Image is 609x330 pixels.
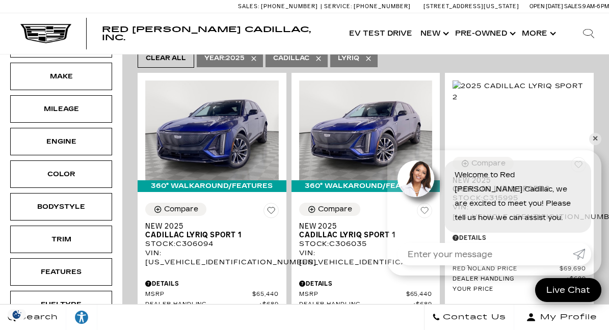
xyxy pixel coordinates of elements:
[138,180,286,191] div: 360° WalkAround/Features
[145,301,279,309] a: Dealer Handling $689
[36,103,87,115] div: Mileage
[66,305,97,330] a: Explore your accessibility options
[453,80,586,103] img: 2025 Cadillac LYRIQ Sport 2
[324,3,352,10] span: Service:
[145,301,259,309] span: Dealer Handling
[5,309,29,320] img: Opt-Out Icon
[164,205,198,214] div: Compare
[145,279,279,288] div: Pricing Details - New 2025 Cadillac LYRIQ Sport 1
[568,13,609,54] div: Search
[5,309,29,320] section: Click to Open Cookie Consent Modal
[36,169,87,180] div: Color
[338,52,359,65] span: LYRIQ
[36,266,87,278] div: Features
[10,193,112,221] div: BodystyleBodystyle
[36,136,87,147] div: Engine
[299,203,360,216] button: Compare Vehicle
[518,13,558,54] button: More
[299,291,433,298] a: MSRP $65,440
[36,201,87,212] div: Bodystyle
[10,95,112,123] div: MileageMileage
[102,24,311,42] span: Red [PERSON_NAME] Cadillac, Inc.
[145,222,279,239] a: New 2025Cadillac LYRIQ Sport 1
[529,3,563,10] span: Open [DATE]
[564,3,582,10] span: Sales:
[204,52,245,65] span: 2025
[263,203,279,222] button: Save Vehicle
[541,284,595,296] span: Live Chat
[145,80,279,180] img: 2025 Cadillac LYRIQ Sport 1
[238,4,321,9] a: Sales: [PHONE_NUMBER]
[252,291,279,298] span: $65,440
[345,13,416,54] a: EV Test Drive
[145,291,252,298] span: MSRP
[354,3,411,10] span: [PHONE_NUMBER]
[145,239,279,249] div: Stock : C306094
[299,222,433,239] a: New 2025Cadillac LYRIQ Sport 1
[10,258,112,286] div: FeaturesFeatures
[36,71,87,82] div: Make
[514,305,609,330] button: Open user profile menu
[321,4,413,9] a: Service: [PHONE_NUMBER]
[413,301,433,309] span: $689
[444,160,591,233] div: Welcome to Red [PERSON_NAME] Cadillac, we are excited to meet you! Please tell us how we can assi...
[582,3,609,10] span: 9 AM-6 PM
[453,276,586,283] a: Dealer Handling $689
[416,13,451,54] a: New
[536,310,597,324] span: My Profile
[398,160,434,197] img: Agent profile photo
[10,128,112,155] div: EngineEngine
[273,52,309,65] span: Cadillac
[259,301,279,309] span: $689
[573,243,591,265] a: Submit
[318,205,352,214] div: Compare
[10,291,112,318] div: FueltypeFueltype
[36,234,87,245] div: Trim
[20,24,71,43] img: Cadillac Dark Logo with Cadillac White Text
[299,231,425,239] span: Cadillac LYRIQ Sport 1
[299,301,433,309] a: Dealer Handling $689
[299,239,433,249] div: Stock : C306035
[10,63,112,90] div: MakeMake
[145,249,279,267] div: VIN: [US_VEHICLE_IDENTIFICATION_NUMBER]
[453,276,566,283] span: Dealer Handling
[204,54,226,62] span: Year :
[299,279,433,288] div: Pricing Details - New 2025 Cadillac LYRIQ Sport 1
[36,299,87,310] div: Fueltype
[453,286,586,293] a: Your Price $70,379
[453,286,561,293] span: Your Price
[292,180,440,191] div: 360° WalkAround/Features
[145,203,206,216] button: Compare Vehicle
[440,310,506,324] span: Contact Us
[10,226,112,253] div: TrimTrim
[10,160,112,188] div: ColorColor
[145,222,271,231] span: New 2025
[145,291,279,298] a: MSRP $65,440
[146,52,186,65] span: Clear All
[102,25,335,42] a: Red [PERSON_NAME] Cadillac, Inc.
[238,3,259,10] span: Sales:
[423,3,519,10] a: [STREET_ADDRESS][US_STATE]
[299,301,413,309] span: Dealer Handling
[299,80,433,180] img: 2025 Cadillac LYRIQ Sport 1
[398,243,573,265] input: Enter your message
[406,291,433,298] span: $65,440
[66,310,97,325] div: Explore your accessibility options
[16,310,58,324] span: Search
[299,222,425,231] span: New 2025
[299,249,433,267] div: VIN: [US_VEHICLE_IDENTIFICATION_NUMBER]
[145,231,271,239] span: Cadillac LYRIQ Sport 1
[261,3,318,10] span: [PHONE_NUMBER]
[451,13,518,54] a: Pre-Owned
[535,278,601,302] a: Live Chat
[424,305,514,330] a: Contact Us
[299,291,406,298] span: MSRP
